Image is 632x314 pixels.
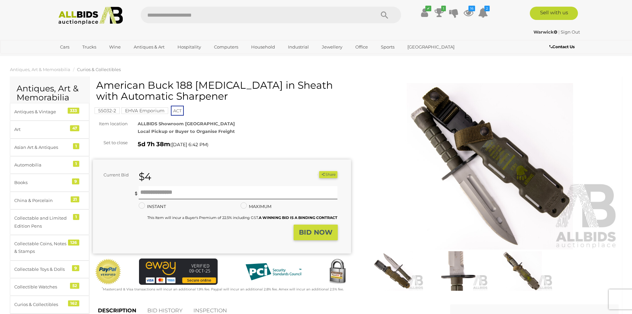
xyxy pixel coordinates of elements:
a: Cars [56,42,74,52]
a: Household [247,42,279,52]
a: Jewellery [317,42,347,52]
strong: $4 [139,170,151,183]
div: Item location [88,120,133,128]
img: American Buck 188 Bayonet in Sheath with Automatic Sharpener [361,83,619,250]
div: Collectable Coins, Notes & Stamps [14,240,69,256]
i: 16 [468,6,475,11]
strong: Warwick [533,29,557,35]
div: Current Bid [93,171,134,179]
div: 1 [73,214,79,220]
i: ✔ [425,6,431,11]
a: Asian Art & Antiques 1 [10,139,89,156]
div: Antiques & Vintage [14,108,69,116]
a: Antiques & Art [129,42,169,52]
img: PCI DSS compliant [240,259,307,285]
img: Official PayPal Seal [95,259,122,285]
a: Collectable Coins, Notes & Stamps 126 [10,235,89,261]
b: Contact Us [549,44,575,49]
a: 16 [463,7,473,19]
a: Computers [210,42,243,52]
div: 1 [73,143,79,149]
li: Unwatch this item [312,171,318,178]
button: BID NOW [294,225,338,240]
a: Sports [377,42,399,52]
div: Books [14,179,69,186]
a: China & Porcelain 21 [10,192,89,209]
a: Hospitality [173,42,205,52]
strong: ALLBIDS Showroom [GEOGRAPHIC_DATA] [138,121,235,126]
div: Asian Art & Antiques [14,144,69,151]
mark: EHVA Emporium [121,107,168,114]
a: Industrial [284,42,313,52]
div: Art [14,126,69,133]
img: Secured by Rapid SSL [324,259,351,285]
a: Collectable and Limited Edition Pens 1 [10,209,89,235]
label: INSTANT [139,203,166,210]
h2: Antiques, Art & Memorabilia [17,84,83,102]
a: Art 47 [10,121,89,138]
h1: American Buck 188 [MEDICAL_DATA] in Sheath with Automatic Sharpener [96,80,349,102]
div: 126 [68,240,79,246]
div: 9 [72,178,79,184]
strong: BID NOW [299,228,332,236]
a: 1 [434,7,444,19]
a: Curios & Collectibles 162 [10,296,89,313]
small: This Item will incur a Buyer's Premium of 22.5% including GST. [147,215,337,220]
a: Automobilia 1 [10,156,89,174]
a: 2 [478,7,488,19]
label: MAXIMUM [241,203,271,210]
span: ( ) [170,142,208,147]
a: Sign Out [561,29,580,35]
img: American Buck 188 Bayonet in Sheath with Automatic Sharpener [491,251,552,291]
a: Contact Us [549,43,576,51]
b: A WINNING BID IS A BINDING CONTRACT [259,215,337,220]
i: 1 [441,6,446,11]
span: | [558,29,560,35]
a: Collectable Toys & Dolls 9 [10,261,89,278]
mark: 55032-2 [95,107,120,114]
div: 21 [71,196,79,202]
button: Share [319,171,337,178]
a: Warwick [533,29,558,35]
i: 2 [484,6,490,11]
div: 52 [70,283,79,289]
small: Mastercard & Visa transactions will incur an additional 1.9% fee. Paypal will incur an additional... [102,287,344,291]
div: 162 [68,300,79,306]
div: 333 [68,108,79,114]
div: Collectable and Limited Edition Pens [14,214,69,230]
div: Collectable Toys & Dolls [14,265,69,273]
strong: Local Pickup or Buyer to Organise Freight [138,129,235,134]
div: Set to close [88,139,133,147]
a: Books 9 [10,174,89,191]
div: 47 [70,125,79,131]
a: [GEOGRAPHIC_DATA] [403,42,459,52]
span: ACT [171,106,184,116]
button: Search [368,7,401,23]
img: American Buck 188 Bayonet in Sheath with Automatic Sharpener [427,251,488,291]
div: 1 [73,161,79,167]
a: Antiques & Vintage 333 [10,103,89,121]
a: Antiques, Art & Memorabilia [10,67,70,72]
a: Curios & Collectibles [77,67,121,72]
img: Allbids.com.au [55,7,127,25]
div: Automobilia [14,161,69,169]
a: 55032-2 [95,108,120,113]
div: 9 [72,265,79,271]
img: American Buck 188 Bayonet in Sheath with Automatic Sharpener [363,251,424,291]
div: Collectible Watches [14,283,69,291]
a: ✔ [420,7,430,19]
span: [DATE] 6:42 PM [172,142,207,148]
a: Sell with us [530,7,578,20]
div: China & Porcelain [14,197,69,204]
img: eWAY Payment Gateway [139,259,218,285]
a: Wine [105,42,125,52]
div: Curios & Collectibles [14,301,69,308]
a: Trucks [78,42,101,52]
a: Collectible Watches 52 [10,278,89,296]
strong: 5d 7h 38m [138,141,170,148]
a: Office [351,42,372,52]
a: EHVA Emporium [121,108,168,113]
